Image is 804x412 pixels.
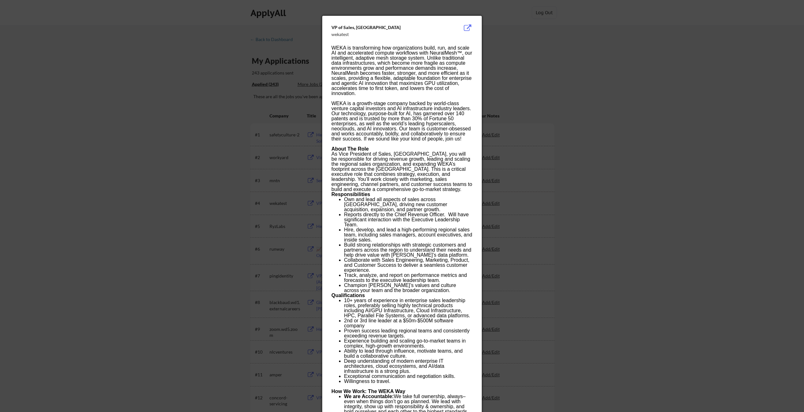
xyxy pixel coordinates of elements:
li: Own and lead all aspects of sales across [GEOGRAPHIC_DATA], driving new customer acquisition, exp... [344,197,472,212]
strong: How We Work: The WEKA Way [331,389,405,394]
li: Build strong relationships with strategic customers and partners across the region to understand ... [344,242,472,258]
li: Hire, develop, and lead a high-performing regional sales team, including sales managers, account ... [344,227,472,242]
li: Experience building and scaling go-to-market teams in complex, high-growth environments. [344,338,472,349]
li: 2nd or 3rd line leader at a $50m-$500M software company [344,318,472,328]
p: WEKA is transforming how organizations build, run, and scale AI and accelerated compute workflows... [331,45,472,141]
strong: We are Accountable: [344,394,394,399]
li: Collaborate with Sales Engineering, Marketing, Product, and Customer Success to deliver a seamles... [344,258,472,273]
li: Reports directly to the Chief Revenue Officer. Will have significant interaction with the Executi... [344,212,472,227]
li: Track, analyze, and report on performance metrics and forecasts to the executive leadership team. [344,273,472,283]
li: Willingness to travel. [344,379,472,384]
li: Champion [PERSON_NAME]’s values and culture across your team and the broader organization. [344,283,472,293]
li: Proven success leading regional teams and consistently exceeding revenue targets. [344,328,472,338]
li: Deep understanding of modern enterprise IT architectures, cloud ecosystems, and AI/data infrastru... [344,359,472,374]
div: VP of Sales, [GEOGRAPHIC_DATA] [331,24,441,31]
strong: About The Role [331,146,369,152]
li: Exceptional communication and negotiation skills. [344,374,472,379]
p: As Vice President of Sales, [GEOGRAPHIC_DATA], you will be responsible for driving revenue growth... [331,152,472,192]
strong: Qualifications [331,293,365,298]
li: Ability to lead through influence, motivate teams, and build a collaborative culture. [344,349,472,359]
div: wekatest [331,31,441,38]
li: 10+ years of experience in enterprise sales leadership roles, preferably selling highly technical... [344,298,472,318]
strong: Responsibilities [331,192,370,197]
